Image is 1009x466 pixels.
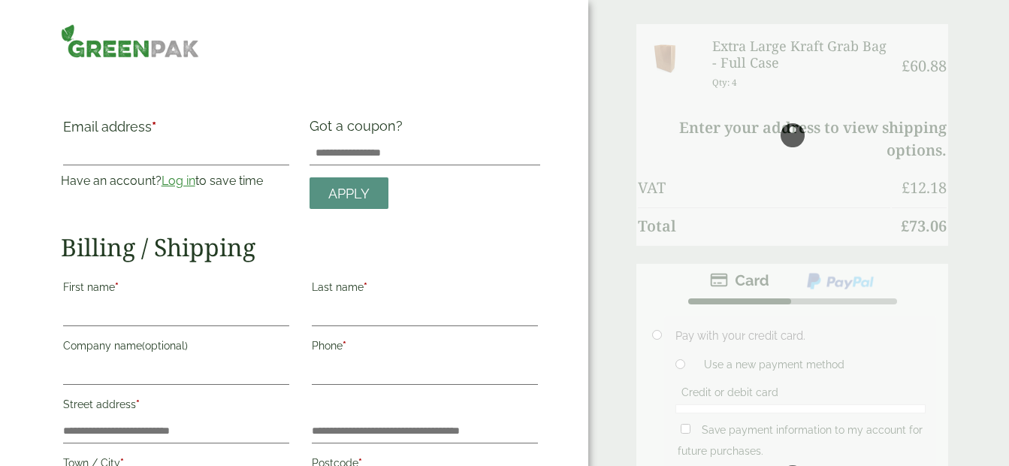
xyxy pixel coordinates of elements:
[61,24,199,58] img: GreenPak Supplies
[136,398,140,410] abbr: required
[152,119,156,135] abbr: required
[312,277,538,302] label: Last name
[115,281,119,293] abbr: required
[63,394,289,419] label: Street address
[310,177,388,210] a: Apply
[310,118,409,141] label: Got a coupon?
[63,120,289,141] label: Email address
[343,340,346,352] abbr: required
[61,233,541,262] h2: Billing / Shipping
[61,172,292,190] p: Have an account? to save time
[312,335,538,361] label: Phone
[328,186,370,202] span: Apply
[63,335,289,361] label: Company name
[63,277,289,302] label: First name
[364,281,367,293] abbr: required
[142,340,188,352] span: (optional)
[162,174,195,188] a: Log in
